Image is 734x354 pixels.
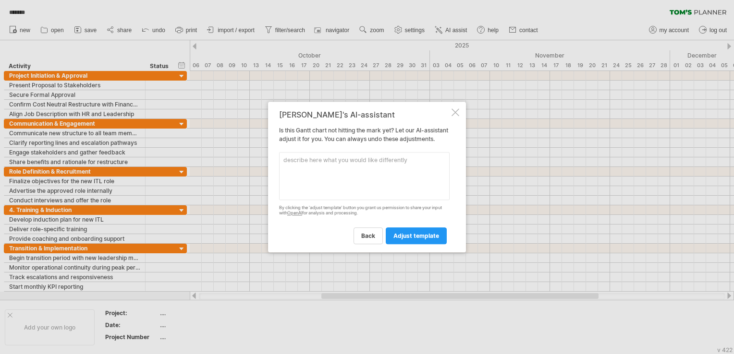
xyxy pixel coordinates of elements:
[393,232,439,239] span: adjust template
[386,227,447,244] a: adjust template
[287,210,302,215] a: OpenAI
[279,205,450,216] div: By clicking the 'adjust template' button you grant us permission to share your input with for ana...
[361,232,375,239] span: back
[279,110,450,119] div: [PERSON_NAME]'s AI-assistant
[279,110,450,244] div: Is this Gantt chart not hitting the mark yet? Let our AI-assistant adjust it for you. You can alw...
[354,227,383,244] a: back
